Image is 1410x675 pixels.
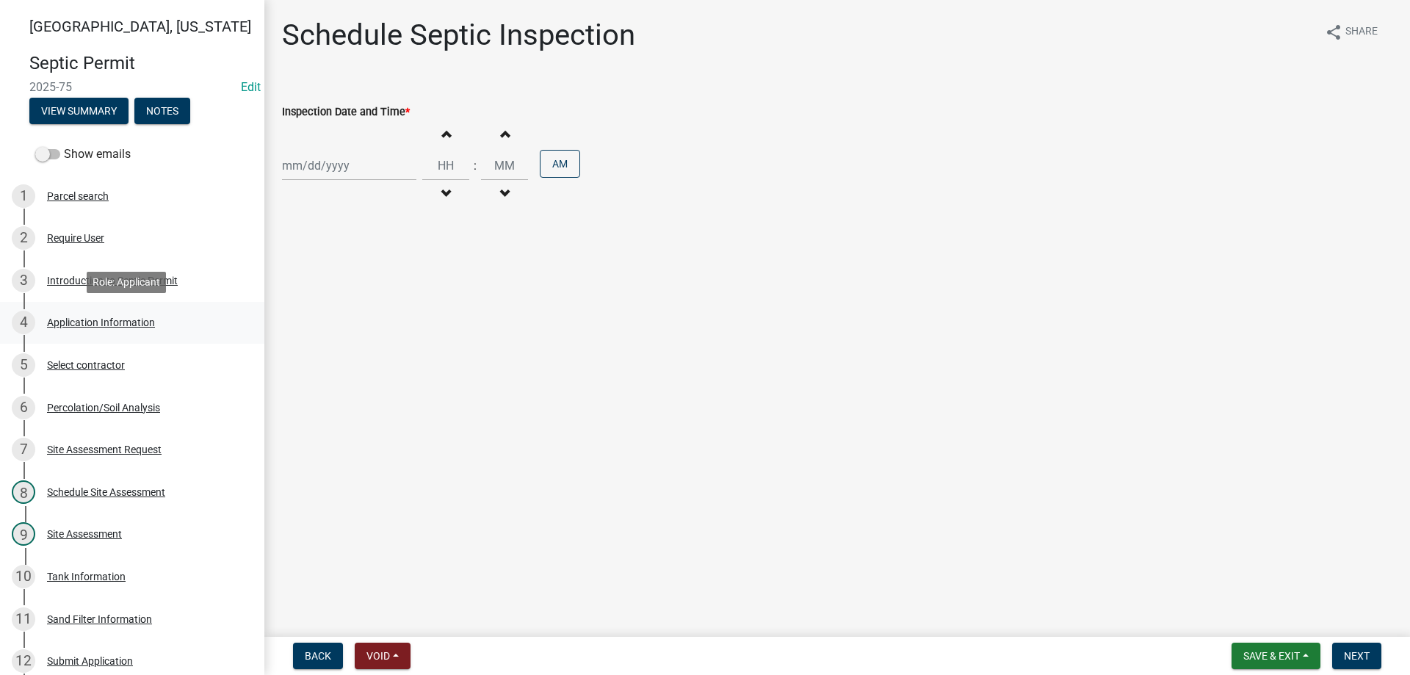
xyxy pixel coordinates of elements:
[282,18,635,53] h1: Schedule Septic Inspection
[1345,24,1378,41] span: Share
[47,275,178,286] div: Introduction to Septic Permit
[540,150,580,178] button: AM
[47,571,126,582] div: Tank Information
[47,656,133,666] div: Submit Application
[12,396,35,419] div: 6
[47,317,155,328] div: Application Information
[12,607,35,631] div: 11
[366,650,390,662] span: Void
[469,157,481,175] div: :
[47,487,165,497] div: Schedule Site Assessment
[47,191,109,201] div: Parcel search
[47,233,104,243] div: Require User
[1325,24,1342,41] i: share
[29,80,235,94] span: 2025-75
[1232,643,1320,669] button: Save & Exit
[12,480,35,504] div: 8
[282,107,410,118] label: Inspection Date and Time
[12,184,35,208] div: 1
[282,151,416,181] input: mm/dd/yyyy
[12,311,35,334] div: 4
[134,98,190,124] button: Notes
[29,18,251,35] span: [GEOGRAPHIC_DATA], [US_STATE]
[1313,18,1389,46] button: shareShare
[12,353,35,377] div: 5
[47,360,125,370] div: Select contractor
[29,53,253,74] h4: Septic Permit
[481,151,528,181] input: Minutes
[12,226,35,250] div: 2
[12,522,35,546] div: 9
[12,269,35,292] div: 3
[355,643,411,669] button: Void
[47,403,160,413] div: Percolation/Soil Analysis
[134,106,190,118] wm-modal-confirm: Notes
[29,106,129,118] wm-modal-confirm: Summary
[1243,650,1300,662] span: Save & Exit
[87,272,166,293] div: Role: Applicant
[422,151,469,181] input: Hours
[241,80,261,94] a: Edit
[241,80,261,94] wm-modal-confirm: Edit Application Number
[293,643,343,669] button: Back
[12,438,35,461] div: 7
[47,444,162,455] div: Site Assessment Request
[12,649,35,673] div: 12
[1332,643,1381,669] button: Next
[47,529,122,539] div: Site Assessment
[29,98,129,124] button: View Summary
[1344,650,1370,662] span: Next
[47,614,152,624] div: Sand Filter Information
[35,145,131,163] label: Show emails
[305,650,331,662] span: Back
[12,565,35,588] div: 10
